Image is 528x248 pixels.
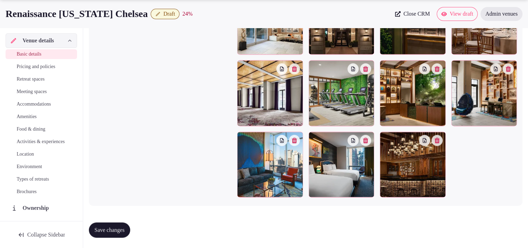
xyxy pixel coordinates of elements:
[6,187,77,197] a: Brochures
[380,132,446,198] div: RV-Renaissance New York Chelsea-lobby bar.jpg
[182,10,192,18] div: 24 %
[237,132,303,198] div: RV-Renaissance New York Chelsea-amenities 2.jpeg
[237,60,303,126] div: RV-Renaissance New York Chelsea-ballroom 2.jpg
[17,51,41,58] span: Basic details
[17,163,42,170] span: Environment
[23,204,52,212] span: Ownership
[6,162,77,172] a: Environment
[17,63,55,70] span: Pricing and policies
[391,7,434,21] a: Close CRM
[437,7,478,21] a: View draft
[17,151,34,158] span: Location
[6,137,77,147] a: Activities & experiences
[17,113,37,120] span: Amenities
[17,76,44,83] span: Retreat spaces
[17,188,37,195] span: Brochures
[6,99,77,109] a: Accommodations
[480,7,522,21] a: Admin venues
[451,60,517,126] div: RV-Renaissance New York Chelsea-amenities 3.jpg
[94,226,125,233] span: Save changes
[403,10,430,17] span: Close CRM
[6,218,77,233] a: Administration
[6,74,77,84] a: Retreat spaces
[17,138,65,145] span: Activities & experiences
[23,36,54,45] span: Venue details
[485,10,518,17] span: Admin venues
[151,9,180,19] button: Draft
[6,7,148,20] h1: Renaissance [US_STATE] Chelsea
[309,132,375,198] div: RV-Renaissance New York Chelsea-accommodation.jpg
[450,10,473,17] span: View draft
[6,62,77,72] a: Pricing and policies
[6,201,77,215] a: Ownership
[182,10,192,18] button: 24%
[6,124,77,134] a: Food & dining
[309,60,375,126] div: RV-Renaissance New York Chelsea-amenities.jpg
[89,222,130,238] button: Save changes
[17,88,47,95] span: Meeting spaces
[17,126,45,133] span: Food & dining
[6,227,77,242] button: Collapse Sidebar
[6,49,77,59] a: Basic details
[17,101,51,108] span: Accommodations
[17,176,49,183] span: Types of retreats
[380,60,446,126] div: RV-Renaissance New York Chelsea-amenities 4.jpg
[6,174,77,184] a: Types of retreats
[164,10,175,17] span: Draft
[6,112,77,122] a: Amenities
[6,149,77,159] a: Location
[6,87,77,97] a: Meeting spaces
[27,231,65,238] span: Collapse Sidebar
